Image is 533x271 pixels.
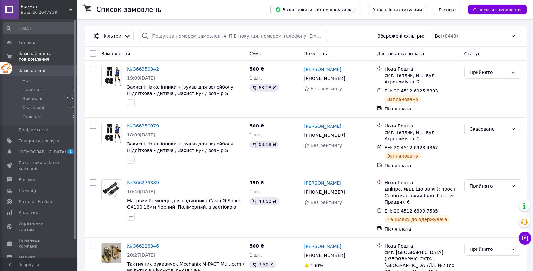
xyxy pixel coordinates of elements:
div: смт. Теплик, №1: вул. Агрономічна, 2 [384,129,459,142]
span: Статус [464,51,481,56]
a: [PERSON_NAME] [304,66,341,73]
div: Нова Пошта [384,123,459,129]
div: смт. Теплик, №1: вул. Агрономічна, 2 [384,72,459,85]
span: Скасовані [22,105,44,110]
div: Заплановано [384,95,421,103]
span: Гаманець компанії [19,238,59,249]
span: Без рейтингу [311,200,342,205]
button: Створити замовлення [468,5,527,14]
a: Фото товару [101,243,122,263]
input: Пошук [3,22,76,34]
span: ЕН: 20 4512 6899 7585 [384,208,438,214]
span: Доставка та оплата [377,51,424,56]
span: 20:27[DATE] [127,252,155,258]
div: Заплановано [384,152,421,160]
span: Каталог ProSale [19,199,53,205]
span: Виконані [22,96,42,101]
div: Дніпро, №11 (до 30 кг): просп. Слобожанський (ран. Газети Правди), 6 [384,186,459,205]
span: [PHONE_NUMBER] [304,76,345,81]
img: Фото товару [102,181,122,198]
div: Нова Пошта [384,179,459,186]
span: 0 [73,78,75,83]
span: 100% [311,263,323,268]
span: Без рейтингу [311,143,342,148]
a: [PERSON_NAME] [304,123,341,129]
span: [PHONE_NUMBER] [304,253,345,258]
span: 7561 [66,96,75,101]
span: 150 ₴ [249,180,264,185]
div: 68.18 ₴ [249,84,279,92]
span: [PHONE_NUMBER] [304,189,345,195]
span: Аналітика [19,210,41,215]
a: № 366228346 [127,243,159,249]
a: Створити замовлення [461,7,527,12]
button: Експорт [434,5,462,14]
div: На шляху до одержувача [384,215,450,223]
button: Чат з покупцем [519,232,531,245]
a: Матовий Ремінець для годинника Casio G-Shock GA100 16мм Чорний, Полімерний, з застібкою Наручний ... [127,198,241,216]
span: Всі [435,33,442,39]
div: Скасовано [470,126,508,133]
a: Захисні Наколінники + рукав для волейболу Підліткова - дитяча / Захист Рук / розмір S [127,141,233,153]
div: Післяплата [384,162,459,169]
span: [PHONE_NUMBER] [304,133,345,138]
div: Прийнято [470,182,508,189]
span: Завантажити звіт по пром-оплаті [275,7,356,13]
span: Cума [249,51,261,56]
img: Фото товару [102,243,122,263]
span: 500 ₴ [249,123,264,128]
div: Нова Пошта [384,66,459,72]
span: Головна [19,40,37,46]
div: Післяплата [384,106,459,112]
a: № 366279389 [127,180,159,185]
div: Прийнято [470,69,508,76]
button: Завантажити звіт по пром-оплаті [270,5,361,14]
span: Показники роботи компанії [19,160,59,171]
span: Оплачені [22,114,43,120]
span: 10:40[DATE] [127,189,155,194]
button: Управління статусами [368,5,427,14]
img: Фото товару [102,66,122,86]
span: Повідомлення [19,127,50,133]
span: Замовлення та повідомлення [19,51,77,62]
input: Пошук за номером замовлення, ПІБ покупця, номером телефону, Email, номером накладної [139,30,328,42]
a: Захисні Наколінники + рукав для волейболу Підліткова - дитяча / Захист Рук / розмір S [127,84,233,96]
span: Покупці [19,188,36,194]
div: Ваш ID: 2047838 [21,10,77,15]
span: Без рейтингу [311,86,342,91]
span: Створити замовлення [473,7,521,12]
span: Замовлення [101,51,130,56]
a: Фото товару [101,179,122,200]
div: Післяплата [384,226,459,232]
span: Збережені фільтри: [377,33,424,39]
span: Прийняті [22,87,42,92]
span: 7 [73,87,75,92]
div: 40.50 ₴ [249,197,279,205]
a: № 366359342 [127,66,159,72]
a: Фото товару [101,123,122,143]
span: 1 шт. [249,132,262,137]
span: 1 шт. [249,189,262,194]
span: Замовлення [19,68,45,74]
span: Нові [22,78,32,83]
div: Прийнято [470,246,508,253]
span: Експорт [439,7,457,12]
span: 875 [68,105,75,110]
span: (8443) [443,33,458,39]
a: № 366350079 [127,123,159,128]
img: Фото товару [102,123,122,143]
h1: Список замовлень [96,6,161,13]
div: Нова Пошта [384,243,459,249]
span: 0 [73,114,75,120]
span: Відгуки [19,177,35,183]
span: Покупець [304,51,327,56]
a: [PERSON_NAME] [304,180,341,186]
span: Фільтри [102,33,121,39]
span: 500 ₴ [249,243,264,249]
span: 1 шт. [249,75,262,81]
a: [PERSON_NAME] [304,243,341,249]
span: ЕН: 20 4512 6923 4367 [384,145,438,150]
span: Товари та послуги [19,138,59,144]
